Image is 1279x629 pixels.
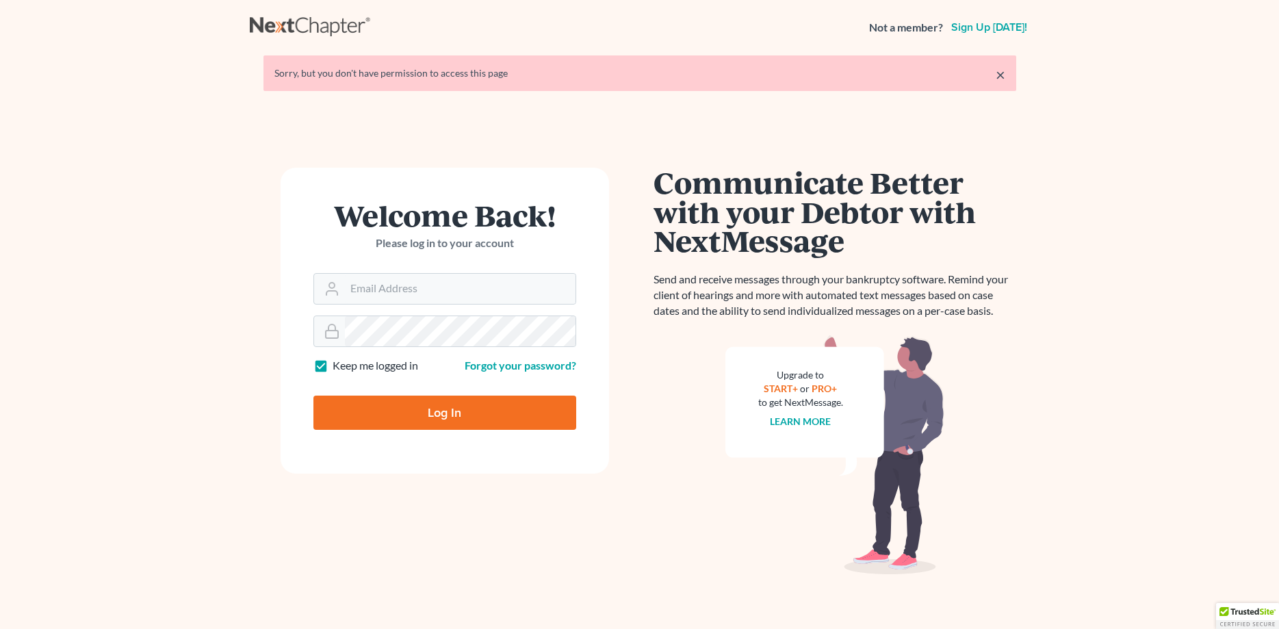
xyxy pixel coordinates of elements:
div: Upgrade to [758,368,843,382]
a: Forgot your password? [465,359,576,372]
div: Sorry, but you don't have permission to access this page [274,66,1005,80]
p: Send and receive messages through your bankruptcy software. Remind your client of hearings and mo... [654,272,1016,319]
span: or [800,383,810,394]
label: Keep me logged in [333,358,418,374]
input: Email Address [345,274,576,304]
a: START+ [764,383,798,394]
a: Learn more [770,415,831,427]
h1: Communicate Better with your Debtor with NextMessage [654,168,1016,255]
div: to get NextMessage. [758,396,843,409]
h1: Welcome Back! [313,201,576,230]
a: Sign up [DATE]! [948,22,1030,33]
p: Please log in to your account [313,235,576,251]
a: × [996,66,1005,83]
a: PRO+ [812,383,837,394]
input: Log In [313,396,576,430]
strong: Not a member? [869,20,943,36]
div: TrustedSite Certified [1216,603,1279,629]
img: nextmessage_bg-59042aed3d76b12b5cd301f8e5b87938c9018125f34e5fa2b7a6b67550977c72.svg [725,335,944,575]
